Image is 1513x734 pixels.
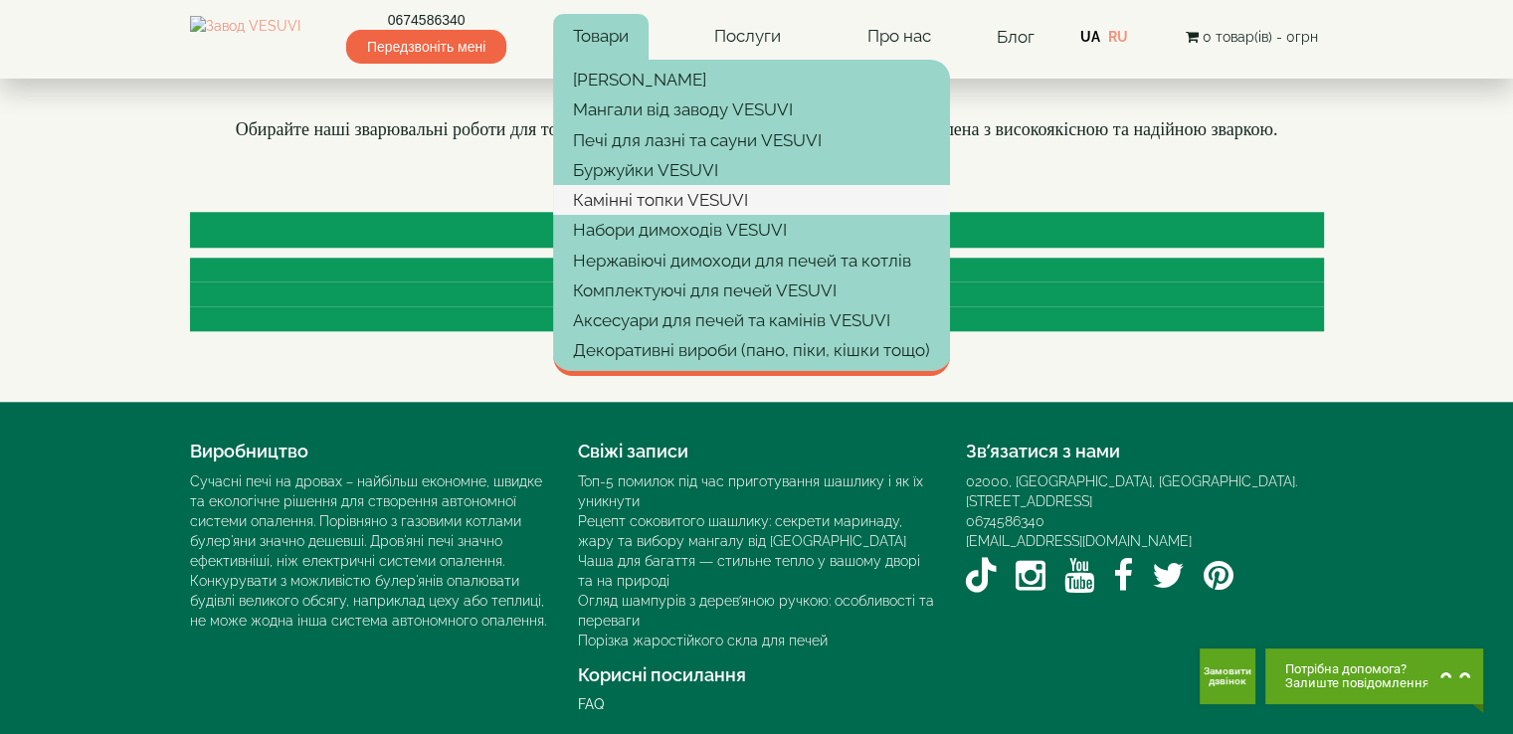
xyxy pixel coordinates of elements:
[553,94,950,124] a: Мангали від заводу VESUVI
[1179,26,1323,48] button: 0 товар(ів) - 0грн
[553,215,950,245] a: Набори димоходів VESUVI
[236,119,1278,139] font: Обирайте наші зварювальні роботи для того, щоб кожна деталь вашого проекту була виготовлена з вис...
[1200,666,1255,686] span: Замовити дзвінок
[578,442,936,461] h4: Свіжі записи
[1202,29,1317,45] span: 0 товар(ів) - 0грн
[1113,551,1133,601] a: Facebook VESUVI
[553,275,950,305] a: Комплектуючі для печей VESUVI
[966,442,1324,461] h4: Зв’язатися з нами
[553,65,950,94] a: [PERSON_NAME]
[1200,648,1255,704] button: Get Call button
[190,471,548,631] div: Сучасні печі на дровах – найбільш економне, швидке та екологічне рішення для створення автономної...
[578,553,920,589] a: Чаша для багаття — стильне тепло у вашому дворі та на природі
[966,513,1044,529] a: 0674586340
[1108,29,1128,45] a: RU
[997,27,1035,47] a: Блог
[553,305,950,335] a: Аксесуари для печей та камінів VESUVI
[190,442,548,461] h4: Виробництво
[346,30,506,64] span: Передзвоніть мені
[847,14,950,60] a: Про нас
[1152,551,1185,601] a: Twitter / X VESUVI
[578,665,936,685] h4: Корисні посилання
[553,185,950,215] a: Камінні топки VESUVI
[578,633,828,648] a: Порізка жаростійкого скла для печей
[578,593,934,629] a: Огляд шампурів з дерев’яною ручкою: особливості та переваги
[694,14,801,60] a: Послуги
[1016,551,1045,601] a: Instagram VESUVI
[553,125,950,155] a: Печі для лазні та сауни VESUVI
[1285,662,1429,676] span: Потрібна допомога?
[553,155,950,185] a: Буржуйки VESUVI
[578,696,604,712] a: FAQ
[553,335,950,365] a: Декоративні вироби (пано, піки, кішки тощо)
[966,533,1192,549] a: [EMAIL_ADDRESS][DOMAIN_NAME]
[1265,648,1483,704] button: Chat button
[966,551,997,601] a: TikTok VESUVI
[346,10,506,30] a: 0674586340
[553,246,950,275] a: Нержавіючі димоходи для печей та котлів
[1064,551,1094,601] a: YouTube VESUVI
[578,513,906,549] a: Рецепт соковитого шашлику: секрети маринаду, жару та вибору мангалу від [GEOGRAPHIC_DATA]
[966,471,1324,511] div: 02000, [GEOGRAPHIC_DATA], [GEOGRAPHIC_DATA]. [STREET_ADDRESS]
[190,16,300,58] img: Завод VESUVI
[1204,551,1233,601] a: Pinterest VESUVI
[553,14,649,60] a: Товари
[1080,29,1100,45] a: UA
[1285,676,1429,690] span: Залиште повідомлення
[578,473,923,509] a: Топ-5 помилок під час приготування шашлику і як їх уникнути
